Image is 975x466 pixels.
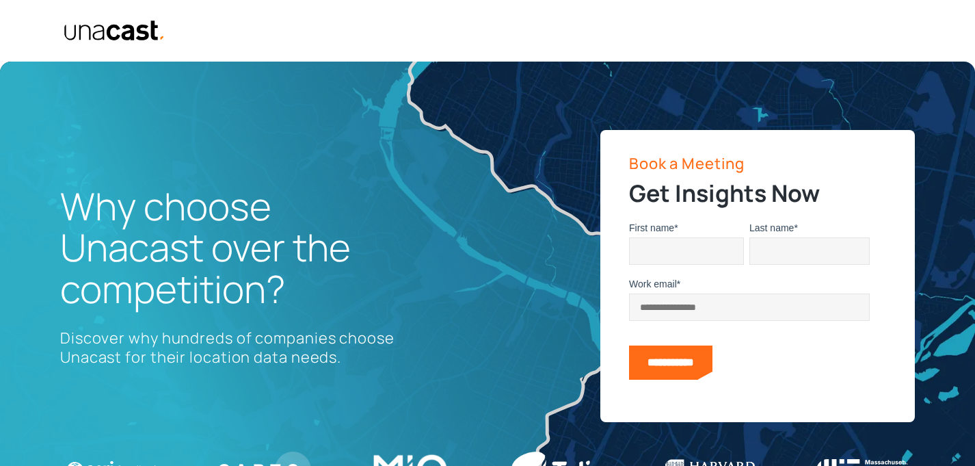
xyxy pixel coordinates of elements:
a: home [57,20,165,42]
p: Discover why hundreds of companies choose Unacast for their location data needs. [60,328,402,367]
img: Unacast text logo [64,20,165,42]
span: Last name [749,222,794,233]
span: Work email [629,279,677,289]
span: First name [629,222,674,233]
p: Book a Meeting [629,155,878,172]
h2: Get Insights Now [629,178,878,208]
h1: Why choose Unacast over the competition? [60,185,402,310]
